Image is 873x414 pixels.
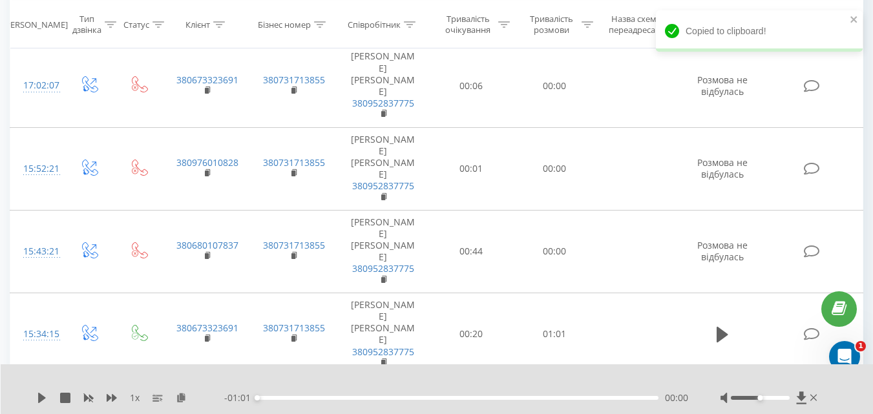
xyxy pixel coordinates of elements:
a: 380976010828 [176,156,238,169]
a: 380673323691 [176,74,238,86]
span: 1 [856,341,866,351]
span: 1 x [130,391,140,404]
a: 380952837775 [352,97,414,109]
a: 380731713855 [263,74,325,86]
td: [PERSON_NAME] [PERSON_NAME] [337,210,430,293]
div: Accessibility label [757,395,763,400]
div: [PERSON_NAME] [3,19,68,30]
div: Бізнес номер [258,19,311,30]
a: 380731713855 [263,239,325,251]
div: Тип дзвінка [72,14,101,36]
span: Розмова не відбулась [697,156,748,180]
span: - 01:01 [224,391,257,404]
div: Copied to clipboard! [656,10,863,52]
div: Співробітник [348,19,401,30]
span: Розмова не відбулась [697,74,748,98]
div: 17:02:07 [23,73,50,98]
td: 00:44 [430,210,513,293]
a: 380952837775 [352,262,414,274]
span: Розмова не відбулась [697,239,748,263]
div: 15:43:21 [23,239,50,264]
button: close [850,14,859,26]
td: 00:00 [513,127,596,210]
a: 380673323691 [176,322,238,334]
a: 380952837775 [352,346,414,358]
iframe: Intercom live chat [829,341,860,372]
td: 00:00 [513,45,596,127]
a: 380731713855 [263,156,325,169]
div: Тривалість розмови [525,14,578,36]
a: 380952837775 [352,180,414,192]
a: 380731713855 [263,322,325,334]
div: 15:52:21 [23,156,50,181]
td: 00:20 [430,293,513,375]
td: 00:01 [430,127,513,210]
td: 00:06 [430,45,513,127]
div: Статус [123,19,149,30]
div: Тривалість очікування [441,14,495,36]
td: [PERSON_NAME] [PERSON_NAME] [337,45,430,127]
a: 380680107837 [176,239,238,251]
div: Accessibility label [255,395,260,400]
div: 15:34:15 [23,322,50,347]
td: 01:01 [513,293,596,375]
div: Назва схеми переадресації [608,14,665,36]
div: Клієнт [185,19,210,30]
td: 00:00 [513,210,596,293]
td: [PERSON_NAME] [PERSON_NAME] [337,127,430,210]
td: [PERSON_NAME] [PERSON_NAME] [337,293,430,375]
span: 00:00 [665,391,688,404]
